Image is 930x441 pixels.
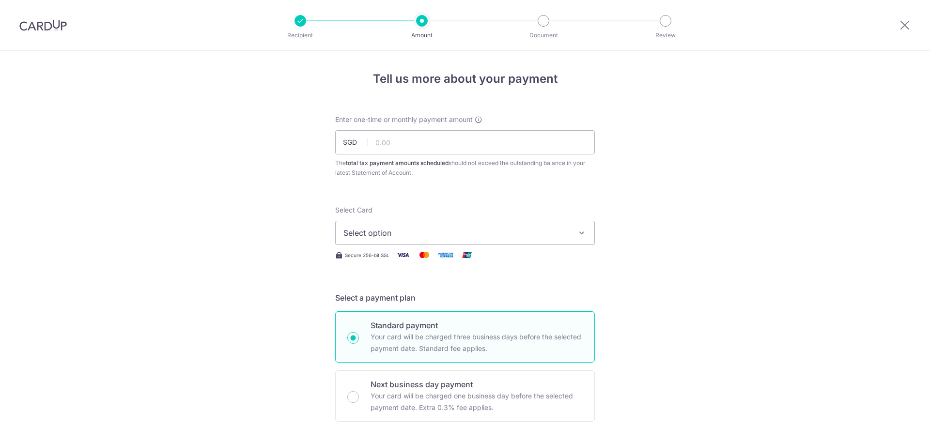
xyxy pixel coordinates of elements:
span: Enter one-time or monthly payment amount [335,115,473,124]
h4: Tell us more about your payment [335,70,595,88]
input: 0.00 [335,130,595,154]
p: Recipient [264,30,336,40]
div: The should not exceed the outstanding balance in your latest Statement of Account. [335,158,595,178]
span: Secure 256-bit SSL [345,251,389,259]
b: total tax payment amounts scheduled [346,159,449,167]
iframe: Opens a widget where you can find more information [868,412,920,436]
img: Union Pay [457,249,477,261]
p: Standard payment [371,319,583,331]
img: American Express [436,249,455,261]
p: Next business day payment [371,379,583,390]
button: Select option [335,221,595,245]
img: Mastercard [415,249,434,261]
p: Document [508,30,579,40]
h5: Select a payment plan [335,292,595,304]
p: Your card will be charged one business day before the selected payment date. Extra 0.3% fee applies. [371,390,583,413]
img: CardUp [19,19,67,31]
p: Your card will be charged three business days before the selected payment date. Standard fee appl... [371,331,583,354]
span: translation missing: en.payables.payment_networks.credit_card.summary.labels.select_card [335,206,372,214]
span: SGD [343,137,368,147]
p: Review [630,30,701,40]
img: Visa [393,249,413,261]
p: Amount [386,30,458,40]
span: Select option [343,227,569,239]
